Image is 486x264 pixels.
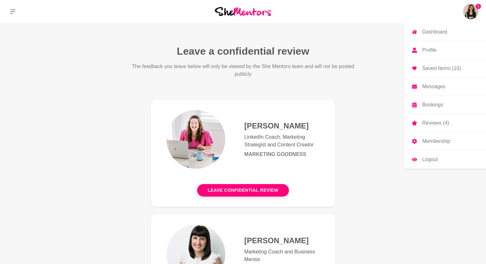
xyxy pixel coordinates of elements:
h6: Marketing Goodness [244,151,320,158]
a: Reviews (4) [404,114,486,132]
span: 1 [476,4,481,9]
img: She Mentors Logo [215,7,271,16]
p: LinkedIn Coach, Marketing Strategist and Content Creator [244,133,320,149]
p: Membership [422,139,450,144]
a: Messages [404,78,486,96]
p: Saved Items (10) [422,66,461,71]
p: Reviews (4) [422,120,449,126]
a: [PERSON_NAME]LinkedIn Coach, Marketing Strategist and Content CreatorMarketing GoodnessLeave conf... [151,100,335,207]
p: Profile [422,48,436,53]
a: Bookings [404,96,486,114]
p: Logout [422,157,438,162]
h4: [PERSON_NAME] [244,121,320,131]
p: Dashboard [422,29,447,35]
img: Mariana Queiroz [463,4,478,19]
button: Leave confidential review [197,184,289,197]
h4: [PERSON_NAME] [244,236,320,245]
a: Mariana Queiroz1DashboardProfileSaved Items (10)MessagesBookingsReviews (4)MembershipLogout [463,4,478,19]
a: Dashboard [404,23,486,41]
p: Bookings [422,102,443,107]
a: Profile [404,41,486,59]
p: Marketing Coach and Business Mentor [244,248,320,263]
p: The feedback you leave below will only be viewed by the She Mentors team and will not be posted p... [131,63,356,78]
h1: Leave a confidential review [177,45,309,58]
a: Saved Items (10) [404,59,486,77]
p: Messages [422,84,445,89]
